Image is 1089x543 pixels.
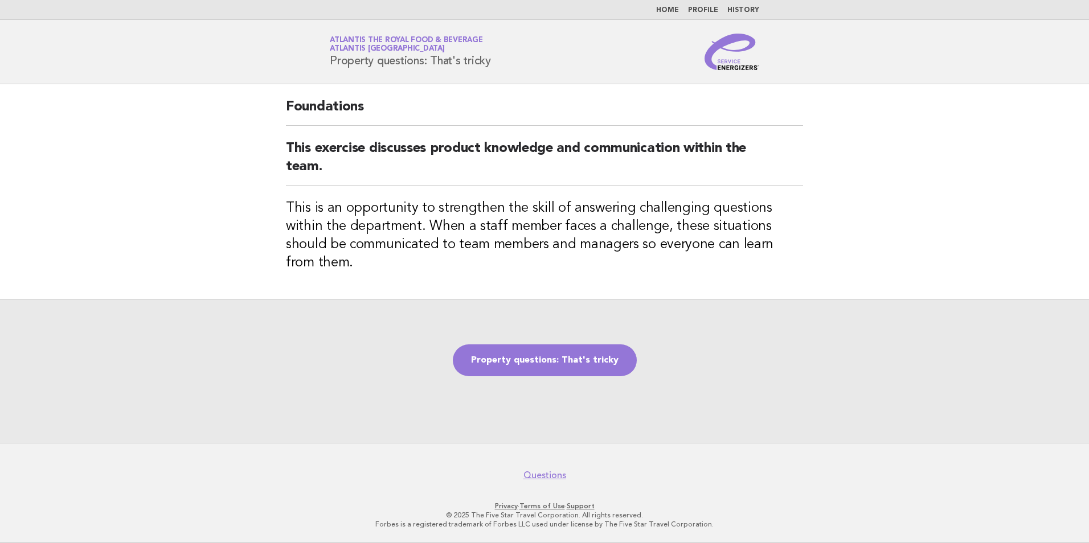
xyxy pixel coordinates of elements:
[523,470,566,481] a: Questions
[495,502,518,510] a: Privacy
[330,36,483,52] a: Atlantis the Royal Food & BeverageAtlantis [GEOGRAPHIC_DATA]
[196,511,893,520] p: © 2025 The Five Star Travel Corporation. All rights reserved.
[453,344,637,376] a: Property questions: That's tricky
[727,7,759,14] a: History
[286,139,803,186] h2: This exercise discusses product knowledge and communication within the team.
[196,520,893,529] p: Forbes is a registered trademark of Forbes LLC used under license by The Five Star Travel Corpora...
[567,502,595,510] a: Support
[330,46,445,53] span: Atlantis [GEOGRAPHIC_DATA]
[705,34,759,70] img: Service Energizers
[688,7,718,14] a: Profile
[330,37,491,67] h1: Property questions: That's tricky
[286,98,803,126] h2: Foundations
[286,199,803,272] h3: This is an opportunity to strengthen the skill of answering challenging questions within the depa...
[519,502,565,510] a: Terms of Use
[196,501,893,511] p: · ·
[656,7,679,14] a: Home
